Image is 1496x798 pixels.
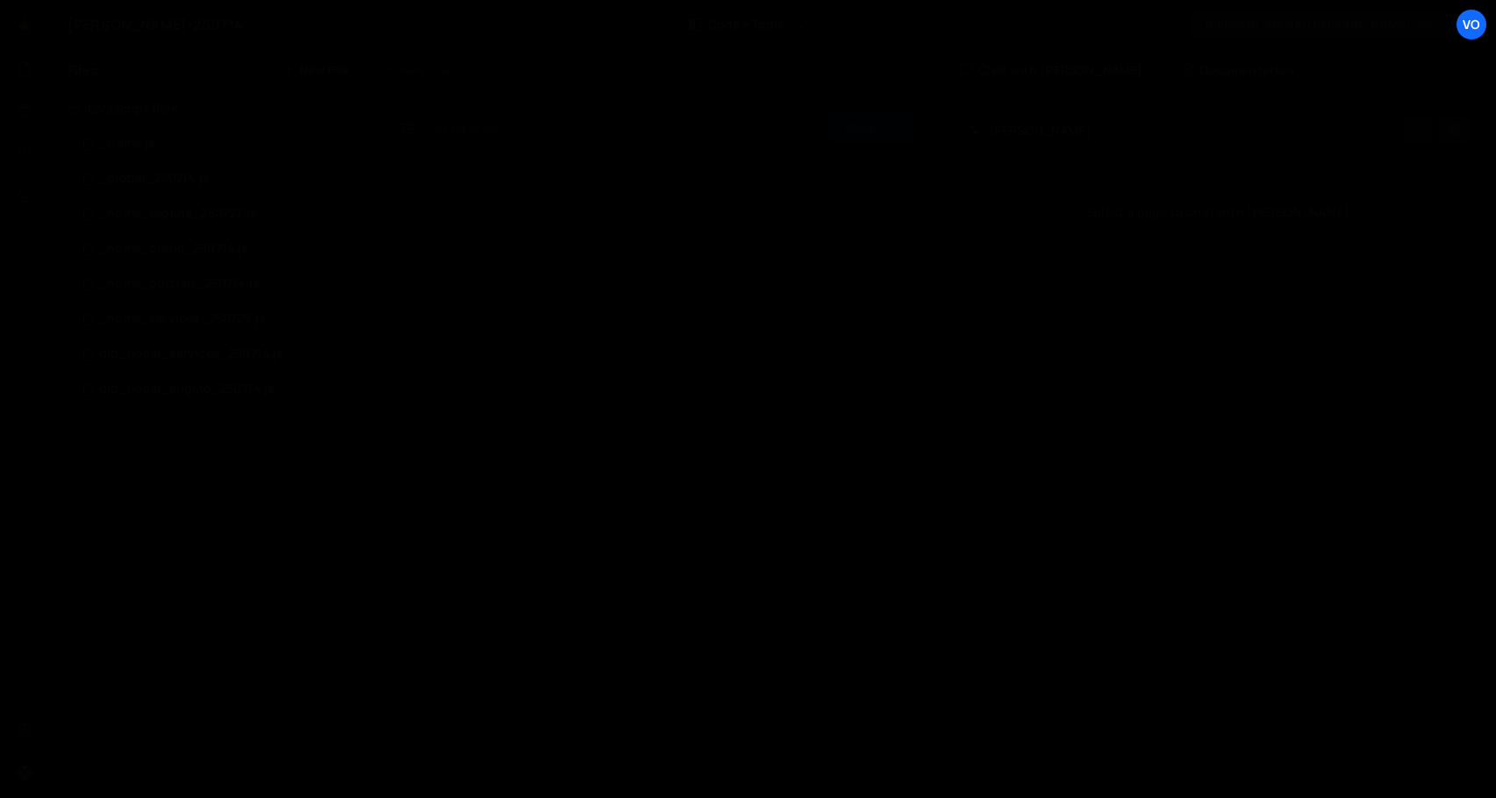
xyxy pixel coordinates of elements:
[282,63,347,77] button: New File
[1163,49,1312,91] div: Documentation
[99,346,283,362] div: old_home_services_250714.js
[68,14,243,35] div: [PERSON_NAME]-250714
[47,91,369,126] div: Javascript files
[99,276,260,292] div: _home_portrait_250714.js
[675,9,822,40] button: Code + Tools
[99,136,155,152] div: _frame.js
[99,311,266,327] div: _home_services_250728.js
[68,267,369,302] div: 16046/42992.js
[99,171,210,187] div: _global_250714.js
[68,161,369,196] div: 16046/42989.js
[68,126,369,161] div: 16046/42994.js
[68,61,99,80] h2: Files
[1456,9,1487,40] a: vo
[1189,9,1450,40] a: [PERSON_NAME][DOMAIN_NAME]
[68,372,369,407] div: 16046/42991.js
[68,337,369,372] div: 16046/42993.js
[99,241,248,257] div: _home_brand_250714.js
[68,196,369,232] div: 16046/43815.js
[68,302,369,337] div: 16046/43842.js
[961,177,1476,247] div: Select a page to chat with [PERSON_NAME]
[828,112,913,144] button: Save
[99,381,275,397] div: old_home_engine_250714.js
[68,232,369,267] div: 16046/42990.js
[943,49,1161,91] div: Chat with [PERSON_NAME]
[970,122,1092,139] h2: [PERSON_NAME]
[383,61,456,79] div: New File
[430,121,498,136] div: Not yet saved
[4,4,47,46] a: 🤙
[99,206,257,222] div: _home_tagline_250727.js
